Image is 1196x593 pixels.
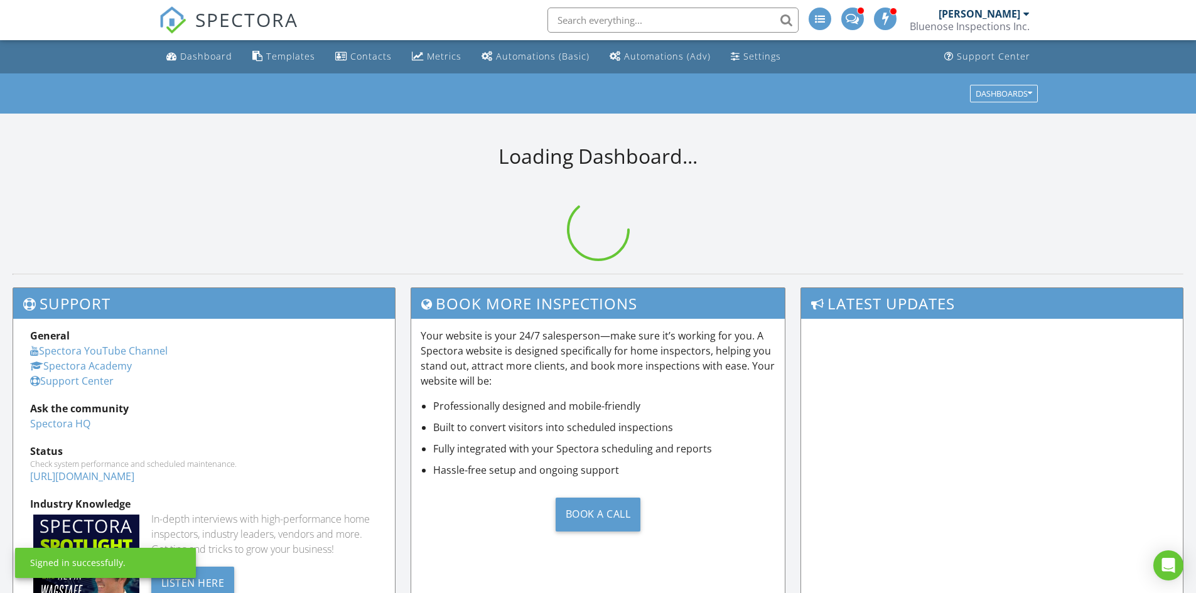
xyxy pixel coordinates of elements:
div: Industry Knowledge [30,496,378,511]
li: Built to convert visitors into scheduled inspections [433,420,776,435]
p: Your website is your 24/7 salesperson—make sure it’s working for you. A Spectora website is desig... [421,328,776,388]
a: Support Center [30,374,114,388]
span: SPECTORA [195,6,298,33]
div: Dashboard [180,50,232,62]
div: Ask the community [30,401,378,416]
h3: Book More Inspections [411,288,785,319]
div: Support Center [957,50,1030,62]
a: Settings [726,45,786,68]
h3: Support [13,288,395,319]
li: Fully integrated with your Spectora scheduling and reports [433,441,776,456]
a: Support Center [939,45,1035,68]
a: Templates [247,45,320,68]
h3: Latest Updates [801,288,1183,319]
div: Automations (Basic) [496,50,590,62]
button: Dashboards [970,85,1038,102]
div: Dashboards [976,89,1032,98]
a: Book a Call [421,488,776,541]
div: Check system performance and scheduled maintenance. [30,459,378,469]
a: Spectora YouTube Channel [30,344,168,358]
div: Templates [266,50,315,62]
div: [PERSON_NAME] [939,8,1020,20]
a: Listen Here [151,575,235,589]
div: Settings [743,50,781,62]
div: In-depth interviews with high-performance home inspectors, industry leaders, vendors and more. Ge... [151,511,378,557]
a: SPECTORA [159,17,298,43]
a: Contacts [330,45,397,68]
input: Search everything... [547,8,799,33]
div: Open Intercom Messenger [1153,550,1183,580]
div: Status [30,444,378,459]
li: Professionally designed and mobile-friendly [433,398,776,414]
div: Automations (Adv) [624,50,711,62]
div: Signed in successfully. [30,557,126,569]
a: [URL][DOMAIN_NAME] [30,469,134,483]
a: Automations (Advanced) [605,45,716,68]
img: The Best Home Inspection Software - Spectora [159,6,186,34]
div: Book a Call [556,498,641,532]
strong: General [30,329,70,343]
a: Metrics [407,45,466,68]
a: Spectora HQ [30,417,90,430]
li: Hassle-free setup and ongoing support [433,462,776,478]
div: Contacts [350,50,392,62]
a: Automations (Basic) [477,45,595,68]
a: Spectora Academy [30,359,132,373]
div: Metrics [427,50,461,62]
a: Dashboard [161,45,237,68]
div: Bluenose Inspections Inc. [910,20,1030,33]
